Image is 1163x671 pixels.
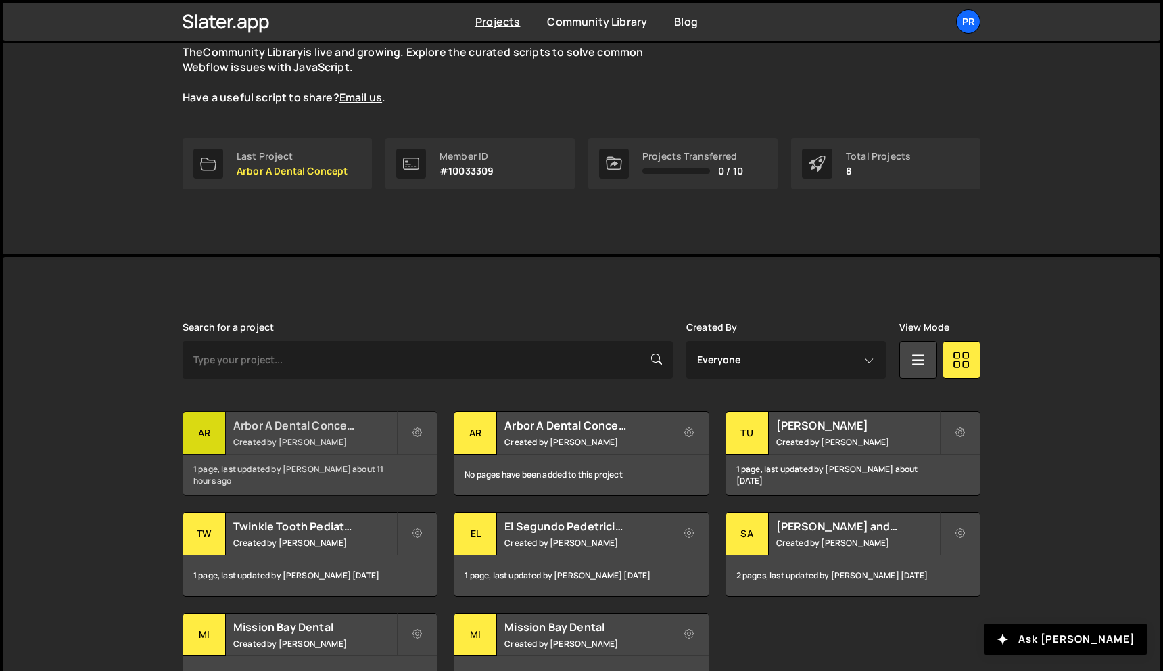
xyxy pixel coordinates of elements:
[475,14,520,29] a: Projects
[183,322,274,333] label: Search for a project
[183,555,437,596] div: 1 page, last updated by [PERSON_NAME] [DATE]
[183,455,437,495] div: 1 page, last updated by [PERSON_NAME] about 11 hours ago
[776,436,939,448] small: Created by [PERSON_NAME]
[726,455,980,495] div: 1 page, last updated by [PERSON_NAME] about [DATE]
[726,512,980,597] a: Sa [PERSON_NAME] and [PERSON_NAME] Created by [PERSON_NAME] 2 pages, last updated by [PERSON_NAME...
[183,412,226,455] div: Ar
[776,418,939,433] h2: [PERSON_NAME]
[183,411,437,496] a: Ar Arbor A Dental Concept Created by [PERSON_NAME] 1 page, last updated by [PERSON_NAME] about 11...
[233,537,396,549] small: Created by [PERSON_NAME]
[233,620,396,634] h2: Mission Bay Dental
[504,620,667,634] h2: Mission Bay Dental
[726,411,980,496] a: Tu [PERSON_NAME] Created by [PERSON_NAME] 1 page, last updated by [PERSON_NAME] about [DATE]
[233,436,396,448] small: Created by [PERSON_NAME]
[233,519,396,534] h2: Twinkle Tooth Pediatric
[454,513,497,555] div: El
[440,151,494,162] div: Member ID
[642,151,743,162] div: Projects Transferred
[504,638,667,649] small: Created by [PERSON_NAME]
[846,151,911,162] div: Total Projects
[183,614,226,656] div: Mi
[547,14,647,29] a: Community Library
[504,537,667,549] small: Created by [PERSON_NAME]
[454,411,709,496] a: Ar Arbor A Dental Concept Created by [PERSON_NAME] No pages have been added to this project
[183,45,669,106] p: The is live and growing. Explore the curated scripts to solve common Webflow issues with JavaScri...
[504,519,667,534] h2: El Segundo Pedetrician
[984,624,1147,655] button: Ask [PERSON_NAME]
[233,418,396,433] h2: Arbor A Dental Concept
[718,166,743,177] span: 0 / 10
[339,90,382,105] a: Email us
[726,412,769,455] div: Tu
[504,418,667,433] h2: Arbor A Dental Concept
[504,436,667,448] small: Created by [PERSON_NAME]
[776,519,939,534] h2: [PERSON_NAME] and [PERSON_NAME]
[454,614,497,656] div: Mi
[686,322,738,333] label: Created By
[233,638,396,649] small: Created by [PERSON_NAME]
[674,14,698,29] a: Blog
[726,555,980,596] div: 2 pages, last updated by [PERSON_NAME] [DATE]
[454,555,708,596] div: 1 page, last updated by [PERSON_NAME] [DATE]
[899,322,949,333] label: View Mode
[183,138,372,189] a: Last Project Arbor A Dental Concept
[183,512,437,597] a: Tw Twinkle Tooth Pediatric Created by [PERSON_NAME] 1 page, last updated by [PERSON_NAME] [DATE]
[183,513,226,555] div: Tw
[956,9,980,34] a: pr
[203,45,303,60] a: Community Library
[726,513,769,555] div: Sa
[454,412,497,455] div: Ar
[776,537,939,549] small: Created by [PERSON_NAME]
[237,151,348,162] div: Last Project
[440,166,494,177] p: #10033309
[454,455,708,495] div: No pages have been added to this project
[237,166,348,177] p: Arbor A Dental Concept
[846,166,911,177] p: 8
[454,512,709,597] a: El El Segundo Pedetrician Created by [PERSON_NAME] 1 page, last updated by [PERSON_NAME] [DATE]
[183,341,673,379] input: Type your project...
